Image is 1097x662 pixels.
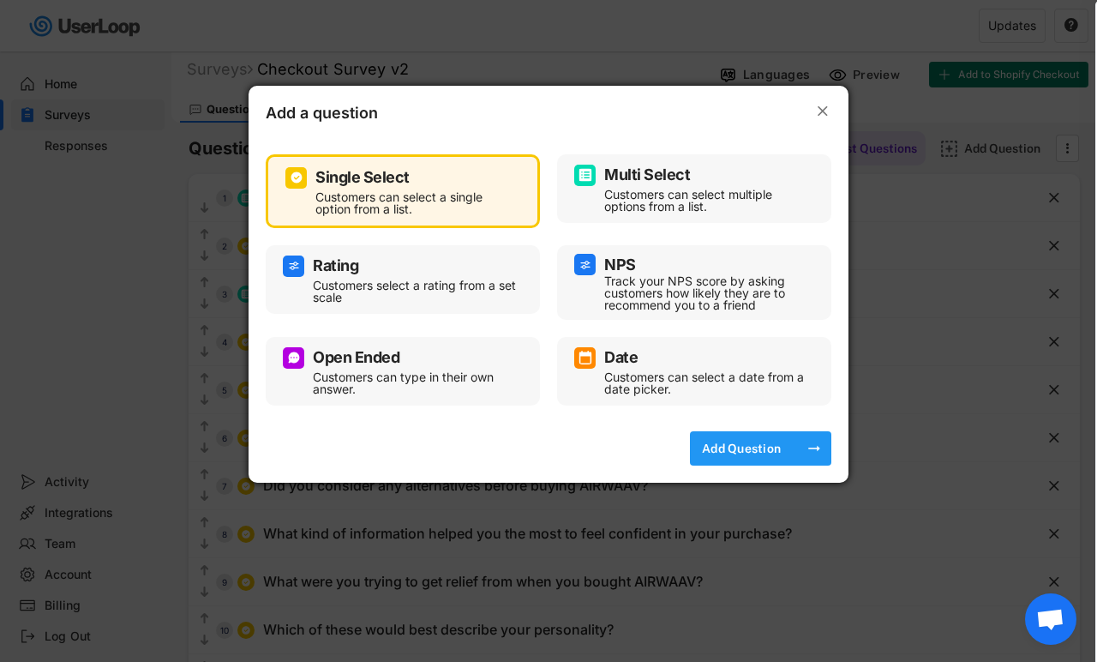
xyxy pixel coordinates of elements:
div: Date [604,350,638,365]
button:  [814,103,831,120]
button: arrow_right_alt [806,440,823,457]
div: Customers can select multiple options from a list. [604,189,810,213]
img: ListMajor.svg [578,168,592,182]
div: Single Select [315,170,410,185]
a: Open chat [1025,593,1076,645]
div: Rating [313,258,358,274]
div: Customers can type in their own answer. [313,371,519,395]
img: CircleTickMinorWhite.svg [290,171,303,184]
img: ConversationMinor.svg [287,351,301,364]
div: NPS [604,257,636,273]
div: Track your NPS score by asking customers how likely they are to recommend you to a friend [604,275,810,311]
div: Add a question [266,103,437,129]
div: Customers select a rating from a set scale [313,280,519,304]
div: Customers can select a date from a date picker. [604,371,810,395]
text:  [818,102,828,120]
div: Add Question [698,441,784,456]
img: AdjustIcon.svg [578,258,592,272]
img: CalendarMajor.svg [578,351,592,364]
div: Customers can select a single option from a list. [315,191,516,215]
div: Open Ended [313,350,399,365]
div: Multi Select [604,167,690,183]
img: AdjustIcon.svg [287,259,301,273]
